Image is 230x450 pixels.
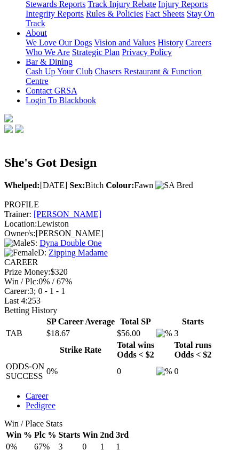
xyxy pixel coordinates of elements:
[26,67,202,86] a: Chasers Restaurant & Function Centre
[26,57,73,66] a: Bar & Dining
[115,430,129,440] th: 3rd
[86,9,144,18] a: Rules & Policies
[69,181,85,190] b: Sex:
[4,219,226,229] div: Lewiston
[145,9,184,18] a: Fact Sheets
[15,125,23,133] img: twitter.svg
[4,267,51,276] span: Prize Money:
[173,361,212,382] td: 0
[173,340,212,360] th: Total runs Odds < $2
[116,340,155,360] th: Total wins Odds < $2
[4,248,46,257] span: D:
[4,210,31,219] span: Trainer:
[4,286,226,296] div: 3; 0 - 1 - 1
[72,48,120,57] a: Strategic Plan
[46,361,115,382] td: 0%
[157,38,183,47] a: History
[26,48,70,57] a: Who We Are
[26,401,55,410] a: Pedigree
[26,391,49,400] a: Career
[4,156,226,170] h2: She's Got Design
[4,248,38,258] img: Female
[4,200,226,210] div: PROFILE
[173,316,212,327] th: Starts
[122,48,172,57] a: Privacy Policy
[4,238,30,248] img: Male
[4,229,36,238] span: Owner/s:
[4,296,28,305] span: Last 4:
[26,28,47,37] a: About
[173,328,212,339] td: 3
[26,38,92,47] a: We Love Our Dogs
[26,9,84,18] a: Integrity Reports
[4,181,40,190] b: Whelped:
[4,219,37,228] span: Location:
[82,430,98,440] th: Win
[106,181,134,190] b: Colour:
[155,181,193,190] img: SA Bred
[4,286,29,296] span: Career:
[4,114,13,122] img: logo-grsa-white.png
[4,258,226,267] div: CAREER
[116,328,155,339] td: $56.00
[4,277,226,286] div: 0% / 67%
[5,430,33,440] th: Win %
[46,316,115,327] th: SP Career Average
[116,316,155,327] th: Total SP
[156,329,172,338] img: %
[34,430,57,440] th: Plc %
[156,367,172,376] img: %
[4,419,226,429] div: Win / Place Stats
[69,181,104,190] span: Bitch
[94,38,155,47] a: Vision and Values
[58,430,81,440] th: Starts
[4,229,226,238] div: [PERSON_NAME]
[4,267,226,277] div: $320
[4,306,226,315] div: Betting History
[26,67,226,86] div: Bar & Dining
[34,210,101,219] a: [PERSON_NAME]
[4,296,226,306] div: 253
[49,248,108,257] a: Zipping Madame
[5,328,45,339] td: TAB
[26,86,77,95] a: Contact GRSA
[4,125,13,133] img: facebook.svg
[106,181,153,190] span: Fawn
[116,361,155,382] td: 0
[5,361,45,382] td: ODDS-ON SUCCESS
[26,96,96,105] a: Login To Blackbook
[99,430,114,440] th: 2nd
[46,340,115,360] th: Strike Rate
[4,277,38,286] span: Win / Plc:
[26,38,226,57] div: About
[185,38,211,47] a: Careers
[46,328,115,339] td: $18.67
[26,67,92,76] a: Cash Up Your Club
[39,238,101,247] a: Dyna Double One
[26,9,215,28] a: Stay On Track
[4,181,67,190] span: [DATE]
[4,238,37,247] span: S:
